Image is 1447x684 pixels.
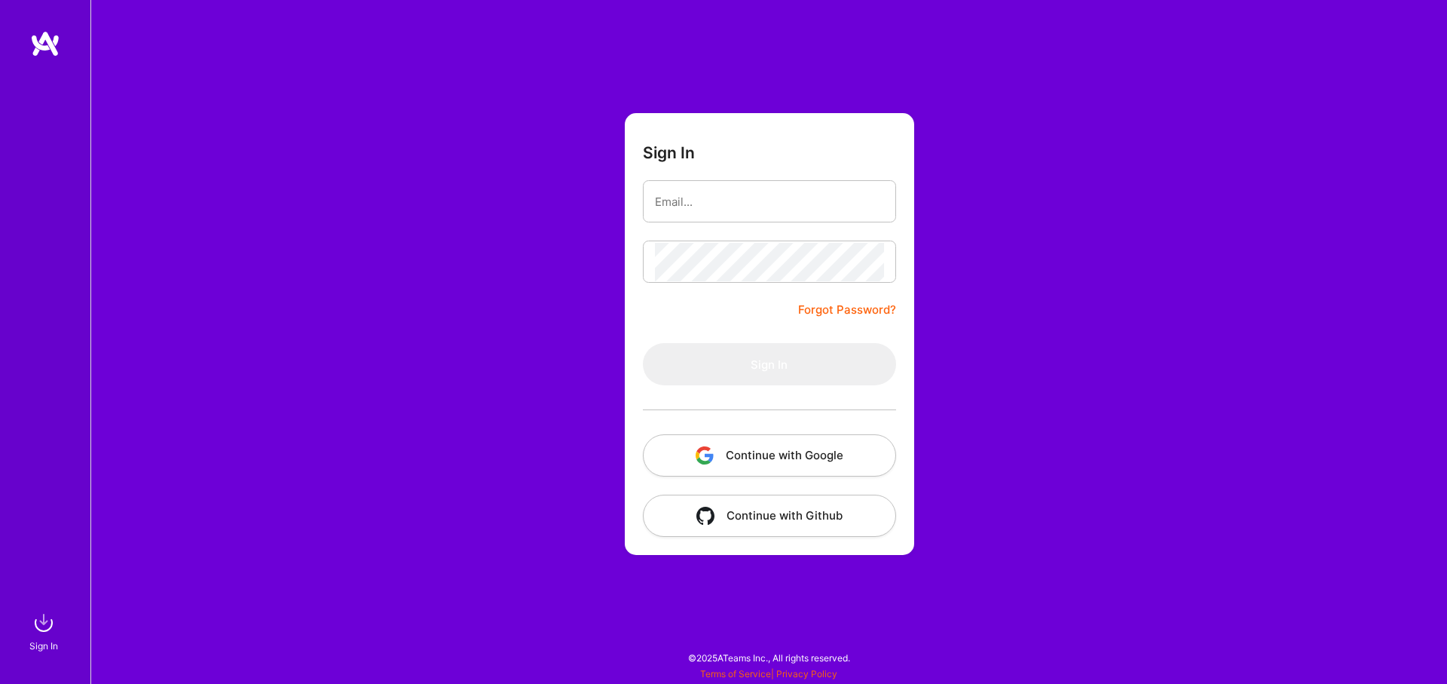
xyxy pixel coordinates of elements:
[643,495,896,537] button: Continue with Github
[696,507,714,525] img: icon
[90,639,1447,676] div: © 2025 ATeams Inc., All rights reserved.
[29,608,59,638] img: sign in
[29,638,58,654] div: Sign In
[700,668,771,679] a: Terms of Service
[32,608,59,654] a: sign inSign In
[655,183,884,221] input: Email...
[776,668,837,679] a: Privacy Policy
[30,30,60,57] img: logo
[696,446,714,465] img: icon
[798,301,896,319] a: Forgot Password?
[643,343,896,385] button: Sign In
[643,143,695,162] h3: Sign In
[643,434,896,477] button: Continue with Google
[700,668,837,679] span: |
